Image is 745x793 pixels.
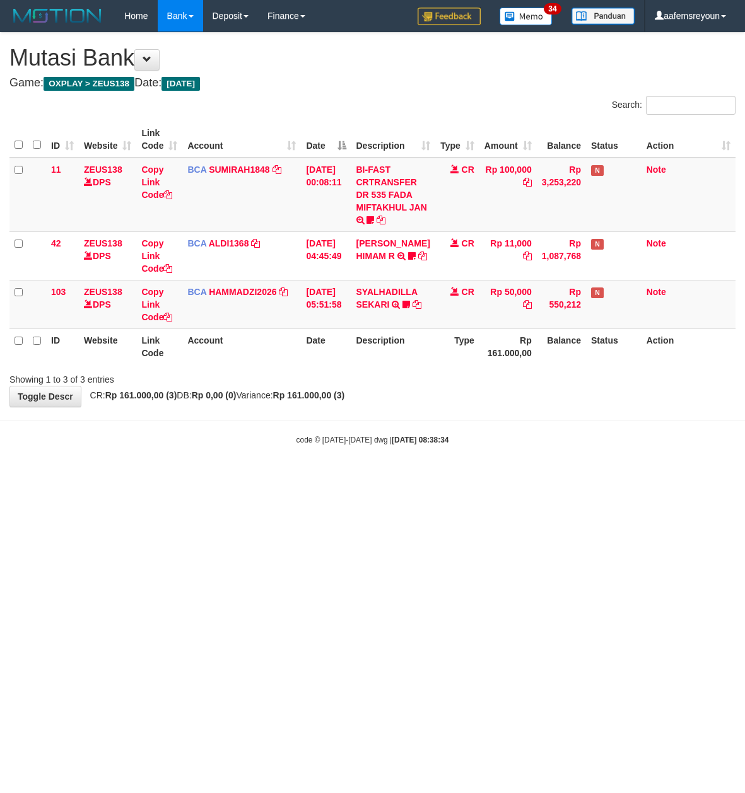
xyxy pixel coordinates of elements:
a: Copy BI-FAST CRTRANSFER DR 535 FADA MIFTAKHUL JAN to clipboard [377,215,385,225]
a: SUMIRAH1848 [209,165,269,175]
span: CR [462,165,474,175]
a: Copy Rp 100,000 to clipboard [523,177,532,187]
td: Rp 3,253,220 [537,158,586,232]
span: CR [462,287,474,297]
a: ZEUS138 [84,238,122,248]
th: Account: activate to sort column ascending [182,122,301,158]
th: Amount: activate to sort column ascending [479,122,537,158]
th: Link Code [136,328,182,364]
a: Note [647,165,666,175]
td: Rp 1,087,768 [537,231,586,280]
a: ALDI1368 [209,238,249,248]
strong: Rp 161.000,00 (3) [105,390,177,400]
img: Feedback.jpg [418,8,481,25]
strong: Rp 161.000,00 (3) [273,390,345,400]
strong: Rp 0,00 (0) [192,390,237,400]
a: ZEUS138 [84,165,122,175]
span: CR [462,238,474,248]
a: Copy Link Code [141,238,172,274]
a: Copy HAMMADZI2026 to clipboard [279,287,288,297]
td: [DATE] 05:51:58 [301,280,351,328]
span: [DATE] [161,77,200,91]
span: Has Note [591,239,604,250]
td: Rp 50,000 [479,280,537,328]
span: 34 [544,3,561,14]
a: Note [647,287,666,297]
td: DPS [79,280,136,328]
a: Copy Link Code [141,165,172,200]
input: Search: [646,96,736,115]
a: Copy SYALHADILLA SEKARI to clipboard [413,299,421,310]
span: 42 [51,238,61,248]
a: Copy Rp 50,000 to clipboard [523,299,532,310]
span: BCA [187,238,206,248]
th: Balance [537,122,586,158]
img: MOTION_logo.png [9,6,105,25]
a: Copy SUMIRAH1848 to clipboard [273,165,281,175]
span: OXPLAY > ZEUS138 [44,77,134,91]
td: [DATE] 04:45:49 [301,231,351,280]
th: Action [642,328,736,364]
div: Showing 1 to 3 of 3 entries [9,368,301,386]
th: Description: activate to sort column ascending [351,122,435,158]
th: Date: activate to sort column descending [301,122,351,158]
td: Rp 100,000 [479,158,537,232]
span: BCA [187,165,206,175]
th: Description [351,328,435,364]
a: Note [647,238,666,248]
th: Status [586,122,642,158]
th: Balance [537,328,586,364]
h1: Mutasi Bank [9,45,736,71]
a: HAMMADZI2026 [209,287,276,297]
th: Account [182,328,301,364]
strong: [DATE] 08:38:34 [392,436,449,444]
th: Action: activate to sort column ascending [642,122,736,158]
a: ZEUS138 [84,287,122,297]
a: Copy ALVA HIMAM R to clipboard [418,251,427,261]
a: Copy Link Code [141,287,172,322]
a: [PERSON_NAME] HIMAM R [356,238,430,261]
a: Copy ALDI1368 to clipboard [251,238,260,248]
th: Type: activate to sort column ascending [435,122,479,158]
th: Status [586,328,642,364]
th: Website [79,328,136,364]
img: Button%20Memo.svg [500,8,553,25]
span: 11 [51,165,61,175]
span: BCA [187,287,206,297]
span: Has Note [591,287,604,298]
th: ID [46,328,79,364]
td: BI-FAST CRTRANSFER DR 535 FADA MIFTAKHUL JAN [351,158,435,232]
th: Date [301,328,351,364]
td: DPS [79,158,136,232]
td: [DATE] 00:08:11 [301,158,351,232]
img: panduan.png [572,8,635,25]
th: Rp 161.000,00 [479,328,537,364]
th: ID: activate to sort column ascending [46,122,79,158]
th: Type [435,328,479,364]
label: Search: [612,96,736,115]
span: CR: DB: Variance: [84,390,345,400]
th: Website: activate to sort column ascending [79,122,136,158]
span: 103 [51,287,66,297]
td: Rp 11,000 [479,231,537,280]
td: Rp 550,212 [537,280,586,328]
h4: Game: Date: [9,77,736,90]
td: DPS [79,231,136,280]
span: Has Note [591,165,604,176]
a: Toggle Descr [9,386,81,407]
th: Link Code: activate to sort column ascending [136,122,182,158]
a: SYALHADILLA SEKARI [356,287,418,310]
small: code © [DATE]-[DATE] dwg | [296,436,449,444]
a: Copy Rp 11,000 to clipboard [523,251,532,261]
